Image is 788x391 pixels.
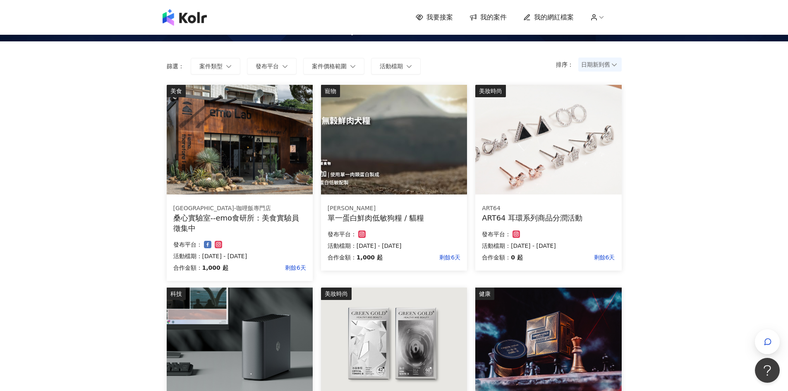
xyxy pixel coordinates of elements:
[167,85,313,194] img: 情緒食光實驗計畫
[475,85,506,97] div: 美妝時尚
[482,204,615,213] div: ART64
[482,241,615,251] p: 活動檔期：[DATE] - [DATE]
[383,252,460,262] p: 剩餘6天
[167,63,184,70] p: 篩選：
[321,85,467,194] img: ⭐單一蛋白鮮肉低敏狗糧 / 貓糧
[328,252,357,262] p: 合作金額：
[534,13,574,22] span: 我的網紅檔案
[173,213,306,233] div: 桑心實驗室--emo食研所：美食實驗員徵集中
[482,252,511,262] p: 合作金額：
[247,58,297,74] button: 發布平台
[173,204,306,213] div: [GEOGRAPHIC_DATA]-咖哩飯專門店
[328,241,460,251] p: 活動檔期：[DATE] - [DATE]
[163,9,207,26] img: logo
[199,63,223,70] span: 案件類型
[581,58,619,71] span: 日期新到舊
[303,58,364,74] button: 案件價格範圍
[523,13,574,22] a: 我的網紅檔案
[328,213,460,223] div: 單一蛋白鮮肉低敏狗糧 / 貓糧
[328,229,357,239] p: 發布平台：
[173,251,306,261] p: 活動檔期：[DATE] - [DATE]
[228,263,306,273] p: 剩餘6天
[321,85,340,97] div: 寵物
[328,204,460,213] div: [PERSON_NAME]
[475,85,621,194] img: 耳環系列銀飾
[511,252,523,262] p: 0 起
[173,240,202,249] p: 發布平台：
[357,252,383,262] p: 1,000 起
[416,13,453,22] a: 我要接案
[321,288,352,300] div: 美妝時尚
[173,263,202,273] p: 合作金額：
[469,13,507,22] a: 我的案件
[191,58,240,74] button: 案件類型
[167,288,186,300] div: 科技
[556,61,578,68] p: 排序：
[475,288,494,300] div: 健康
[480,13,507,22] span: 我的案件
[256,63,279,70] span: 發布平台
[312,63,347,70] span: 案件價格範圍
[482,213,615,223] div: ART64 耳環系列商品分潤活動
[167,85,186,97] div: 美食
[202,263,228,273] p: 1,000 起
[755,358,780,383] iframe: Help Scout Beacon - Open
[523,252,615,262] p: 剩餘6天
[371,58,421,74] button: 活動檔期
[380,63,403,70] span: 活動檔期
[482,229,511,239] p: 發布平台：
[426,13,453,22] span: 我要接案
